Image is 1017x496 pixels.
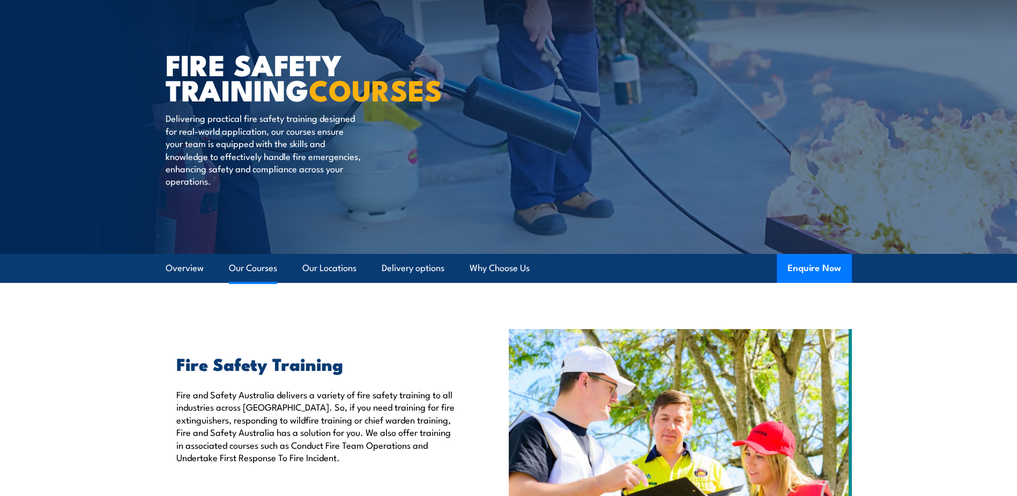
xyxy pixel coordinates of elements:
[166,52,430,101] h1: FIRE SAFETY TRAINING
[166,112,361,187] p: Delivering practical fire safety training designed for real-world application, our courses ensure...
[302,254,357,282] a: Our Locations
[229,254,277,282] a: Our Courses
[176,356,459,371] h2: Fire Safety Training
[309,67,442,111] strong: COURSES
[777,254,852,283] button: Enquire Now
[166,254,204,282] a: Overview
[176,388,459,463] p: Fire and Safety Australia delivers a variety of fire safety training to all industries across [GE...
[470,254,530,282] a: Why Choose Us
[382,254,444,282] a: Delivery options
